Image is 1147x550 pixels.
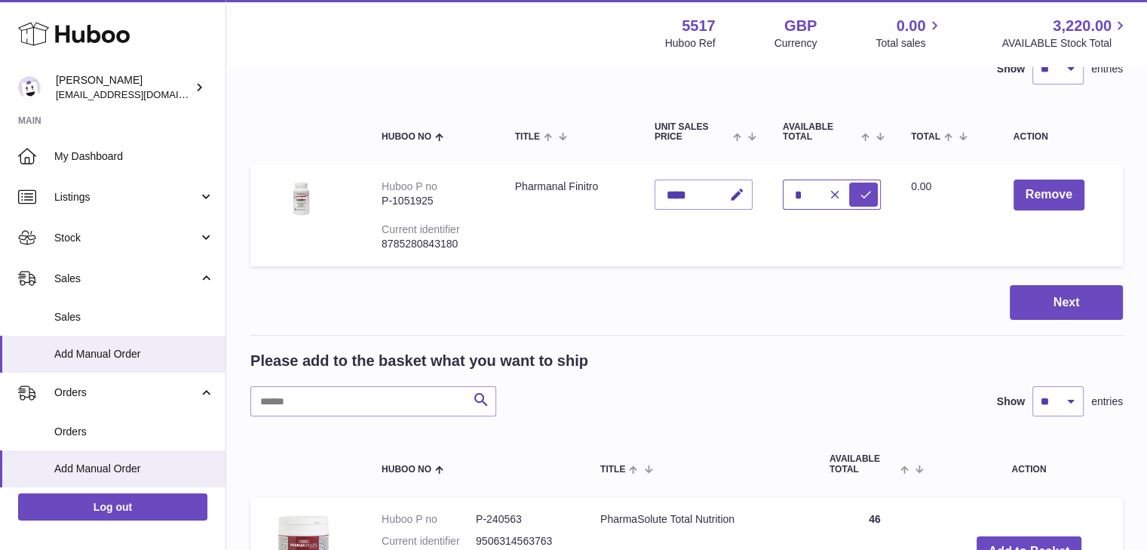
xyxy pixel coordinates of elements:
[56,88,222,100] span: [EMAIL_ADDRESS][DOMAIN_NAME]
[382,132,431,142] span: Huboo no
[665,36,716,51] div: Huboo Ref
[54,231,198,245] span: Stock
[265,180,341,219] img: Pharmanal Finitro
[911,132,940,142] span: Total
[54,347,214,361] span: Add Manual Order
[783,122,857,142] span: AVAILABLE Total
[382,534,476,548] dt: Current identifier
[1014,180,1084,210] button: Remove
[655,122,729,142] span: Unit Sales Price
[54,310,214,324] span: Sales
[876,36,943,51] span: Total sales
[1014,132,1108,142] div: Action
[876,16,943,51] a: 0.00 Total sales
[784,16,817,36] strong: GBP
[54,425,214,439] span: Orders
[997,395,1025,409] label: Show
[935,439,1123,489] th: Action
[54,190,198,204] span: Listings
[382,180,437,192] div: Huboo P no
[382,194,485,208] div: P-1051925
[911,180,931,192] span: 0.00
[830,454,897,474] span: AVAILABLE Total
[54,272,198,286] span: Sales
[54,149,214,164] span: My Dashboard
[56,73,192,102] div: [PERSON_NAME]
[1091,395,1123,409] span: entries
[382,465,431,475] span: Huboo no
[1091,62,1123,76] span: entries
[382,237,485,251] div: 8785280843180
[382,223,460,235] div: Current identifier
[1001,36,1129,51] span: AVAILABLE Stock Total
[18,493,207,521] a: Log out
[18,76,41,99] img: alessiavanzwolle@hotmail.com
[476,534,570,548] dd: 9506314563763
[897,16,926,36] span: 0.00
[997,62,1025,76] label: Show
[515,132,540,142] span: Title
[1001,16,1129,51] a: 3,220.00 AVAILABLE Stock Total
[500,164,639,266] td: Pharmanal Finitro
[1053,16,1112,36] span: 3,220.00
[682,16,716,36] strong: 5517
[382,512,476,527] dt: Huboo P no
[1010,285,1123,321] button: Next
[54,462,214,476] span: Add Manual Order
[250,351,588,371] h2: Please add to the basket what you want to ship
[600,465,625,475] span: Title
[476,512,570,527] dd: P-240563
[54,386,198,400] span: Orders
[774,36,817,51] div: Currency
